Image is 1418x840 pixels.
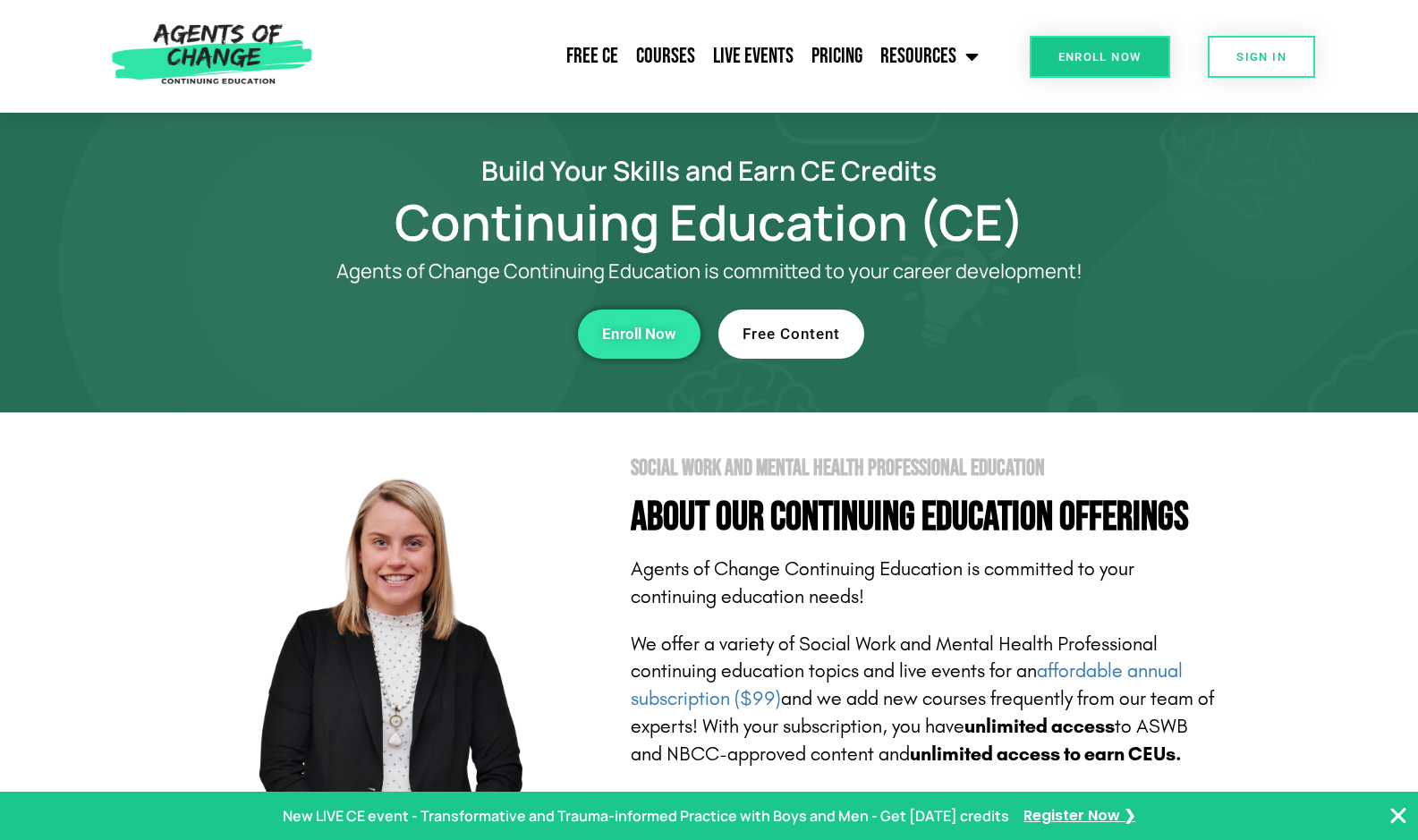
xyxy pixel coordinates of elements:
a: Enroll Now [1030,36,1170,78]
b: Our Continuing Education Topics Include: [631,790,992,813]
a: Free Content [718,310,864,359]
b: unlimited access to earn CEUs. [910,742,1182,766]
p: We offer a variety of Social Work and Mental Health Professional continuing education topics and ... [631,631,1219,768]
p: New LIVE CE event - Transformative and Trauma-informed Practice with Boys and Men - Get [DATE] cr... [283,803,1009,829]
a: Live Events [704,34,802,79]
p: Agents of Change Continuing Education is committed to your career development! [271,260,1148,283]
span: Free Content [743,327,840,342]
span: SIGN IN [1236,51,1286,63]
button: Close Banner [1388,805,1409,827]
h2: Build Your Skills and Earn CE Credits [200,157,1219,183]
a: Pricing [802,34,871,79]
a: Resources [871,34,988,79]
a: Free CE [557,34,627,79]
span: Enroll Now [602,327,676,342]
a: Enroll Now [578,310,701,359]
h4: About Our Continuing Education Offerings [631,497,1219,538]
a: Courses [627,34,704,79]
h2: Social Work and Mental Health Professional Education [631,457,1219,479]
b: unlimited access [964,715,1115,738]
a: SIGN IN [1208,36,1315,78]
a: Register Now ❯ [1023,803,1135,829]
h1: Continuing Education (CE) [200,201,1219,242]
span: Agents of Change Continuing Education is committed to your continuing education needs! [631,557,1134,608]
nav: Menu [321,34,988,79]
span: Enroll Now [1058,51,1142,63]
